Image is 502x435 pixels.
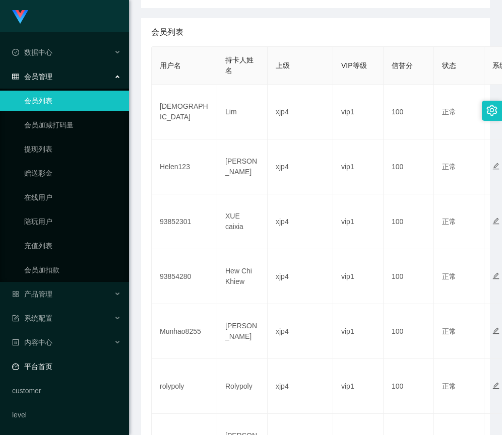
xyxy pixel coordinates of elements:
[24,163,121,183] a: 赠送彩金
[24,236,121,256] a: 充值列表
[12,314,52,322] span: 系统配置
[12,405,121,425] a: level
[492,217,499,225] i: 图标: edit
[442,382,456,390] span: 正常
[12,73,19,80] i: 图标: table
[268,359,333,414] td: xjp4
[24,187,121,207] a: 在线用户
[333,139,384,194] td: vip1
[268,304,333,359] td: xjp4
[217,85,268,139] td: Lim
[12,49,19,56] i: 图标: check-circle-o
[24,139,121,159] a: 提现列表
[442,327,456,335] span: 正常
[384,304,434,359] td: 100
[152,304,217,359] td: Munhao8255
[217,139,268,194] td: [PERSON_NAME]
[225,56,254,75] span: 持卡人姓名
[333,249,384,304] td: vip1
[333,85,384,139] td: vip1
[442,163,456,171] span: 正常
[12,338,52,346] span: 内容中心
[442,217,456,226] span: 正常
[160,61,181,69] span: 用户名
[442,272,456,280] span: 正常
[268,85,333,139] td: xjp4
[217,359,268,414] td: Rolypoly
[384,249,434,304] td: 100
[384,359,434,414] td: 100
[384,139,434,194] td: 100
[392,61,413,69] span: 信誉分
[12,356,121,377] a: 图标: dashboard平台首页
[268,194,333,249] td: xjp4
[442,61,456,69] span: 状态
[217,249,268,304] td: Hew Chi Khiew
[442,108,456,116] span: 正常
[12,339,19,346] i: 图标: profile
[276,61,290,69] span: 上级
[152,139,217,194] td: Helen123
[492,272,499,279] i: 图标: edit
[24,211,121,232] a: 陪玩用户
[217,304,268,359] td: [PERSON_NAME]
[12,48,52,56] span: 数据中心
[492,382,499,389] i: 图标: edit
[341,61,367,69] span: VIP等级
[12,72,52,81] span: 会员管理
[384,85,434,139] td: 100
[333,359,384,414] td: vip1
[12,290,52,298] span: 产品管理
[152,194,217,249] td: 93852301
[24,260,121,280] a: 会员加扣款
[152,359,217,414] td: rolypoly
[152,85,217,139] td: [DEMOGRAPHIC_DATA]
[333,194,384,249] td: vip1
[333,304,384,359] td: vip1
[12,315,19,322] i: 图标: form
[492,163,499,170] i: 图标: edit
[12,381,121,401] a: customer
[151,26,183,38] span: 会员列表
[152,249,217,304] td: 93854280
[12,10,28,24] img: logo.9652507e.png
[12,291,19,298] i: 图标: appstore-o
[24,115,121,135] a: 会员加减打码量
[217,194,268,249] td: XUE caixia
[268,139,333,194] td: xjp4
[492,327,499,334] i: 图标: edit
[384,194,434,249] td: 100
[24,91,121,111] a: 会员列表
[486,105,497,116] i: 图标: setting
[268,249,333,304] td: xjp4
